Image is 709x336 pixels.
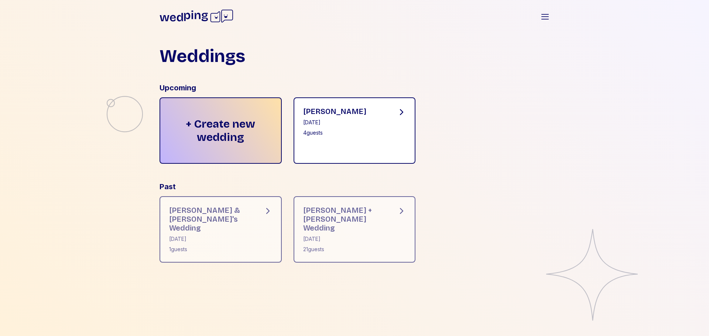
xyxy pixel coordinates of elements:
div: + Create new wedding [160,97,282,164]
div: Upcoming [160,83,549,93]
h1: Weddings [160,47,245,65]
div: [DATE] [303,235,386,243]
div: [DATE] [303,119,366,126]
div: [PERSON_NAME] & [PERSON_NAME]'s Wedding [169,206,251,232]
div: Past [160,181,549,192]
div: 21 guests [303,246,386,253]
div: 4 guests [303,129,366,136]
div: 1 guests [169,246,251,253]
div: [DATE] [169,235,251,243]
div: [PERSON_NAME] + [PERSON_NAME] Wedding [303,206,386,232]
div: [PERSON_NAME] [303,107,366,116]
